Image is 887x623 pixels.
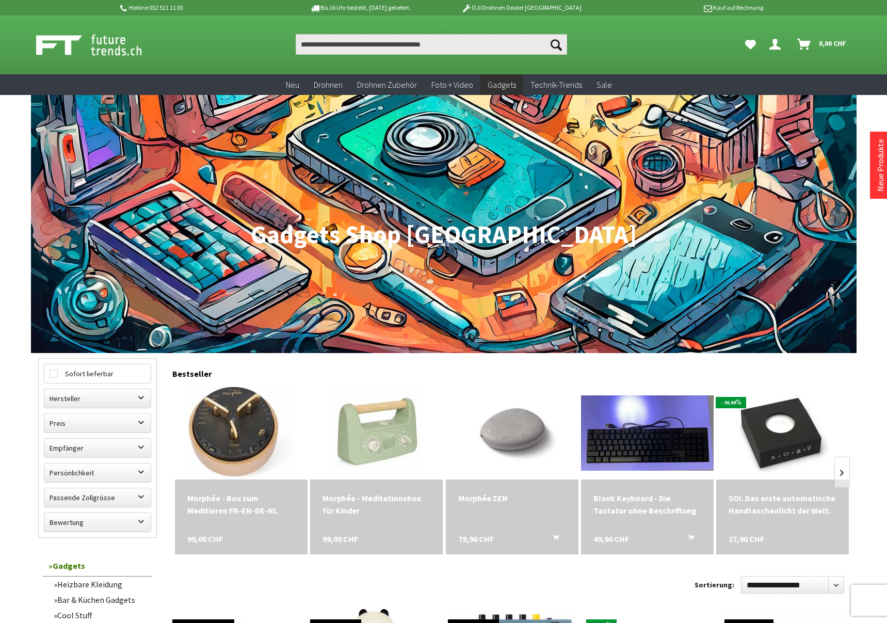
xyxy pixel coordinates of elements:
[187,533,223,545] span: 99,00 CHF
[43,555,152,577] a: Gadgets
[593,533,629,545] span: 49,90 CHF
[523,74,589,95] a: Technik-Trends
[458,533,494,545] span: 79,90 CHF
[729,533,764,545] span: 27,90 CHF
[44,488,151,507] label: Passende Zollgrösse
[119,2,280,14] p: Hotline 032 511 11 03
[187,492,295,517] a: Morphée - Box zum Meditieren FR-EN-DE-NL 99,00 CHF
[593,492,701,517] a: Blank Keyboard - Die Tastatur ohne Beschriftung 49,90 CHF In den Warenkorb
[740,34,761,55] a: Meine Favoriten
[172,358,849,384] div: Bestseller
[279,74,307,95] a: Neu
[44,389,151,408] label: Hersteller
[314,79,343,90] span: Drohnen
[424,74,480,95] a: Foto + Video
[49,608,152,623] a: Cool Stuff
[350,74,424,95] a: Drohnen Zubehör
[488,79,516,90] span: Gadgets
[322,492,430,517] div: Morphée - Meditationsbox für Kinder
[458,492,566,504] div: Morphée ZEN
[589,74,619,95] a: Sale
[602,2,763,14] p: Kauf auf Rechnung
[695,577,734,593] label: Sortierung:
[480,74,523,95] a: Gadgets
[458,492,566,504] a: Morphée ZEN 79,90 CHF In den Warenkorb
[44,513,151,532] label: Bewertung
[44,364,151,383] label: Sofort lieferbar
[465,387,558,480] img: Morphée ZEN
[322,492,430,517] a: Morphée - Meditationsbox für Kinder 99,00 CHF
[36,32,165,58] img: Shop Futuretrends - zur Startseite wechseln
[307,74,350,95] a: Drohnen
[38,222,849,248] h1: Gadgets Shop [GEOGRAPHIC_DATA]
[819,35,846,52] span: 0,00 CHF
[721,387,845,480] img: SOI. Das erste automatische Handtaschenlicht der Welt.
[188,387,294,480] img: Morphée - Box zum Meditieren FR-EN-DE-NL
[44,464,151,482] label: Persönlichkeit
[530,79,582,90] span: Technik-Trends
[431,79,473,90] span: Foto + Video
[675,533,700,546] button: In den Warenkorb
[540,533,565,546] button: In den Warenkorb
[875,139,885,191] a: Neue Produkte
[322,533,358,545] span: 99,00 CHF
[357,79,417,90] span: Drohnen Zubehör
[49,592,152,608] a: Bar & Küchen Gadgets
[596,79,612,90] span: Sale
[280,2,441,14] p: Bis 16 Uhr bestellt, [DATE] geliefert.
[545,34,567,55] button: Suchen
[765,34,789,55] a: Dein Konto
[729,492,836,517] div: SOI. Das erste automatische Handtaschenlicht der Welt.
[330,387,423,480] img: Morphée - Meditationsbox für Kinder
[49,577,152,592] a: Heizbare Kleidung
[593,492,701,517] div: Blank Keyboard - Die Tastatur ohne Beschriftung
[187,492,295,517] div: Morphée - Box zum Meditieren FR-EN-DE-NL
[441,2,602,14] p: DJI Drohnen Dealer [GEOGRAPHIC_DATA]
[44,414,151,433] label: Preis
[296,34,567,55] input: Produkt, Marke, Kategorie, EAN, Artikelnummer…
[729,492,836,517] a: SOI. Das erste automatische Handtaschenlicht der Welt. 27,90 CHF
[793,34,851,55] a: Warenkorb
[581,395,714,471] img: Blank Keyboard - Die Tastatur ohne Beschriftung
[44,439,151,457] label: Empfänger
[286,79,299,90] span: Neu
